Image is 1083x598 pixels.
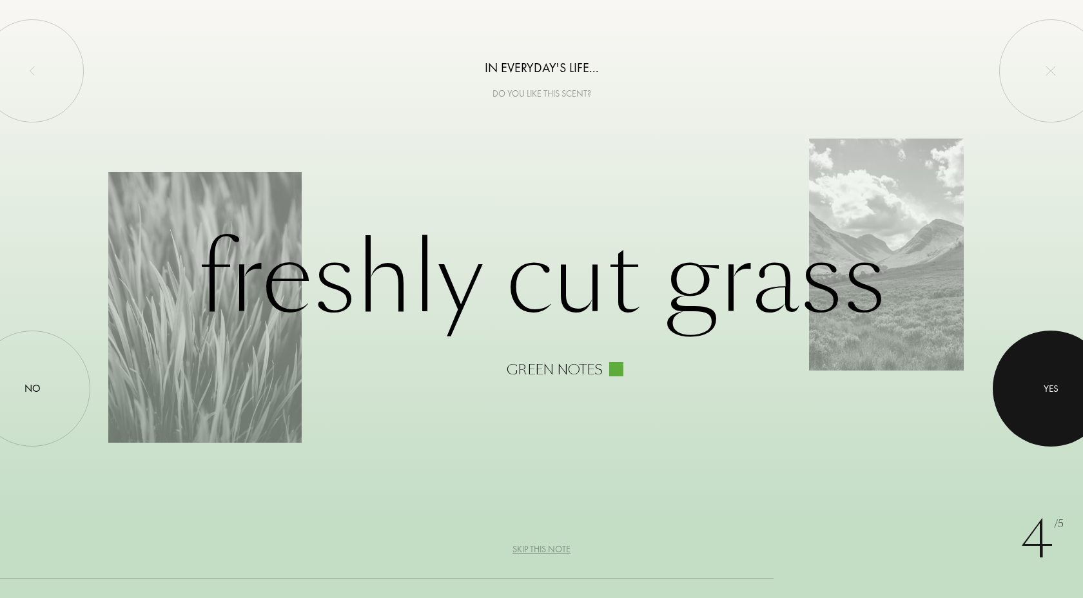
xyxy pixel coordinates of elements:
div: Freshly cut grass [108,220,975,378]
div: Yes [1044,381,1059,396]
div: Green notes [507,362,603,378]
div: Skip this note [512,543,571,556]
img: quit_onboard.svg [1046,66,1056,76]
div: No [24,381,41,396]
div: 4 [1020,501,1064,579]
img: left_onboard.svg [27,66,37,76]
span: /5 [1054,517,1064,532]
